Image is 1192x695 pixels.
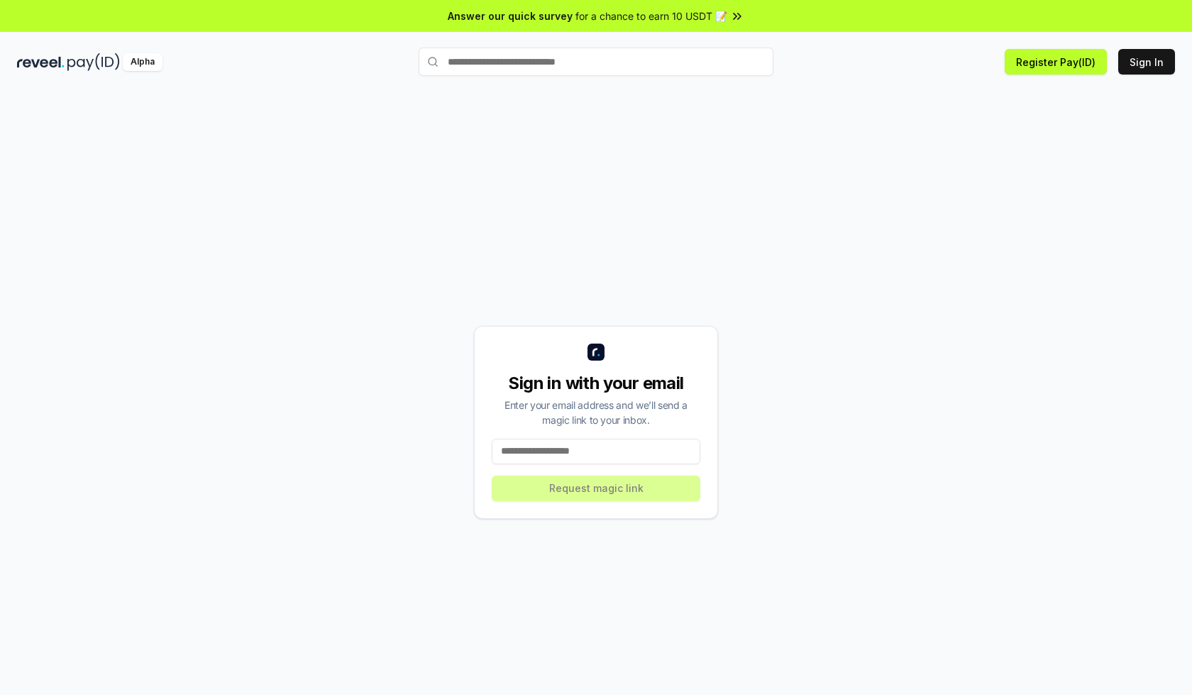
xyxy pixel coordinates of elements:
div: Alpha [123,53,162,71]
span: Answer our quick survey [448,9,573,23]
img: logo_small [587,344,605,361]
img: reveel_dark [17,53,65,71]
div: Sign in with your email [492,372,700,395]
img: pay_id [67,53,120,71]
div: Enter your email address and we’ll send a magic link to your inbox. [492,398,700,427]
span: for a chance to earn 10 USDT 📝 [575,9,727,23]
button: Register Pay(ID) [1005,49,1107,75]
button: Sign In [1118,49,1175,75]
